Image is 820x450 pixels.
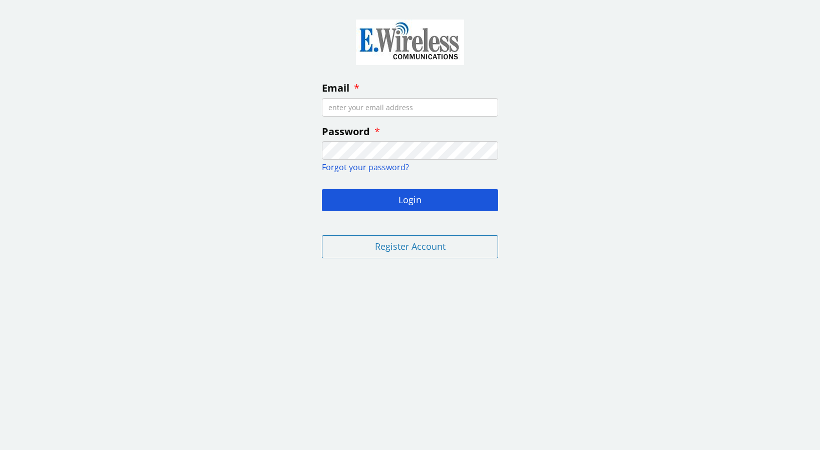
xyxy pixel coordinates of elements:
input: enter your email address [322,98,498,117]
a: Forgot your password? [322,162,409,173]
span: Email [322,81,349,95]
span: Password [322,125,370,138]
button: Login [322,189,498,211]
button: Register Account [322,235,498,258]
